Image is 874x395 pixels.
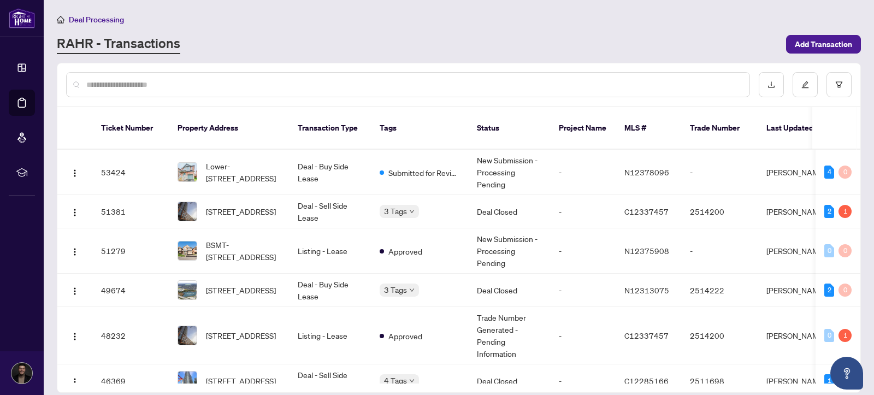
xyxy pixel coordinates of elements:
[801,81,809,89] span: edit
[468,307,550,364] td: Trade Number Generated - Pending Information
[824,284,834,297] div: 2
[178,241,197,260] img: thumbnail-img
[624,376,669,386] span: C12285166
[681,307,758,364] td: 2514200
[758,228,840,274] td: [PERSON_NAME]
[384,374,407,387] span: 4 Tags
[550,307,616,364] td: -
[388,167,459,179] span: Submitted for Review
[468,274,550,307] td: Deal Closed
[289,228,371,274] td: Listing - Lease
[388,245,422,257] span: Approved
[289,107,371,150] th: Transaction Type
[624,207,669,216] span: C12337457
[206,375,276,387] span: [STREET_ADDRESS]
[824,205,834,218] div: 2
[838,205,852,218] div: 1
[92,274,169,307] td: 49674
[758,150,840,195] td: [PERSON_NAME]
[289,307,371,364] td: Listing - Lease
[758,195,840,228] td: [PERSON_NAME]
[838,244,852,257] div: 0
[824,374,834,387] div: 1
[468,195,550,228] td: Deal Closed
[70,378,79,386] img: Logo
[9,8,35,28] img: logo
[795,36,852,53] span: Add Transaction
[838,284,852,297] div: 0
[178,281,197,299] img: thumbnail-img
[550,150,616,195] td: -
[70,287,79,296] img: Logo
[767,81,775,89] span: download
[66,242,84,260] button: Logo
[409,378,415,384] span: down
[624,285,669,295] span: N12313075
[66,281,84,299] button: Logo
[371,107,468,150] th: Tags
[66,203,84,220] button: Logo
[824,329,834,342] div: 0
[206,160,280,184] span: Lower-[STREET_ADDRESS]
[758,307,840,364] td: [PERSON_NAME]
[66,163,84,181] button: Logo
[289,150,371,195] td: Deal - Buy Side Lease
[838,329,852,342] div: 1
[92,150,169,195] td: 53424
[206,329,276,341] span: [STREET_ADDRESS]
[70,169,79,178] img: Logo
[550,228,616,274] td: -
[70,247,79,256] img: Logo
[838,166,852,179] div: 0
[70,332,79,341] img: Logo
[384,284,407,296] span: 3 Tags
[66,372,84,390] button: Logo
[681,195,758,228] td: 2514200
[624,246,669,256] span: N12375908
[388,330,422,342] span: Approved
[468,228,550,274] td: New Submission - Processing Pending
[178,202,197,221] img: thumbnail-img
[92,107,169,150] th: Ticket Number
[624,167,669,177] span: N12378096
[409,209,415,214] span: down
[206,239,280,263] span: BSMT-[STREET_ADDRESS]
[681,274,758,307] td: 2514222
[681,228,758,274] td: -
[826,72,852,97] button: filter
[550,195,616,228] td: -
[835,81,843,89] span: filter
[69,15,124,25] span: Deal Processing
[758,274,840,307] td: [PERSON_NAME]
[178,326,197,345] img: thumbnail-img
[178,372,197,390] img: thumbnail-img
[550,274,616,307] td: -
[624,331,669,340] span: C12337457
[468,107,550,150] th: Status
[824,166,834,179] div: 4
[57,16,64,23] span: home
[206,205,276,217] span: [STREET_ADDRESS]
[616,107,681,150] th: MLS #
[786,35,861,54] button: Add Transaction
[830,357,863,390] button: Open asap
[793,72,818,97] button: edit
[759,72,784,97] button: download
[681,150,758,195] td: -
[289,195,371,228] td: Deal - Sell Side Lease
[206,284,276,296] span: [STREET_ADDRESS]
[289,274,371,307] td: Deal - Buy Side Lease
[384,205,407,217] span: 3 Tags
[169,107,289,150] th: Property Address
[11,363,32,384] img: Profile Icon
[550,107,616,150] th: Project Name
[409,287,415,293] span: down
[57,34,180,54] a: RAHR - Transactions
[92,195,169,228] td: 51381
[178,163,197,181] img: thumbnail-img
[468,150,550,195] td: New Submission - Processing Pending
[824,244,834,257] div: 0
[66,327,84,344] button: Logo
[681,107,758,150] th: Trade Number
[92,228,169,274] td: 51279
